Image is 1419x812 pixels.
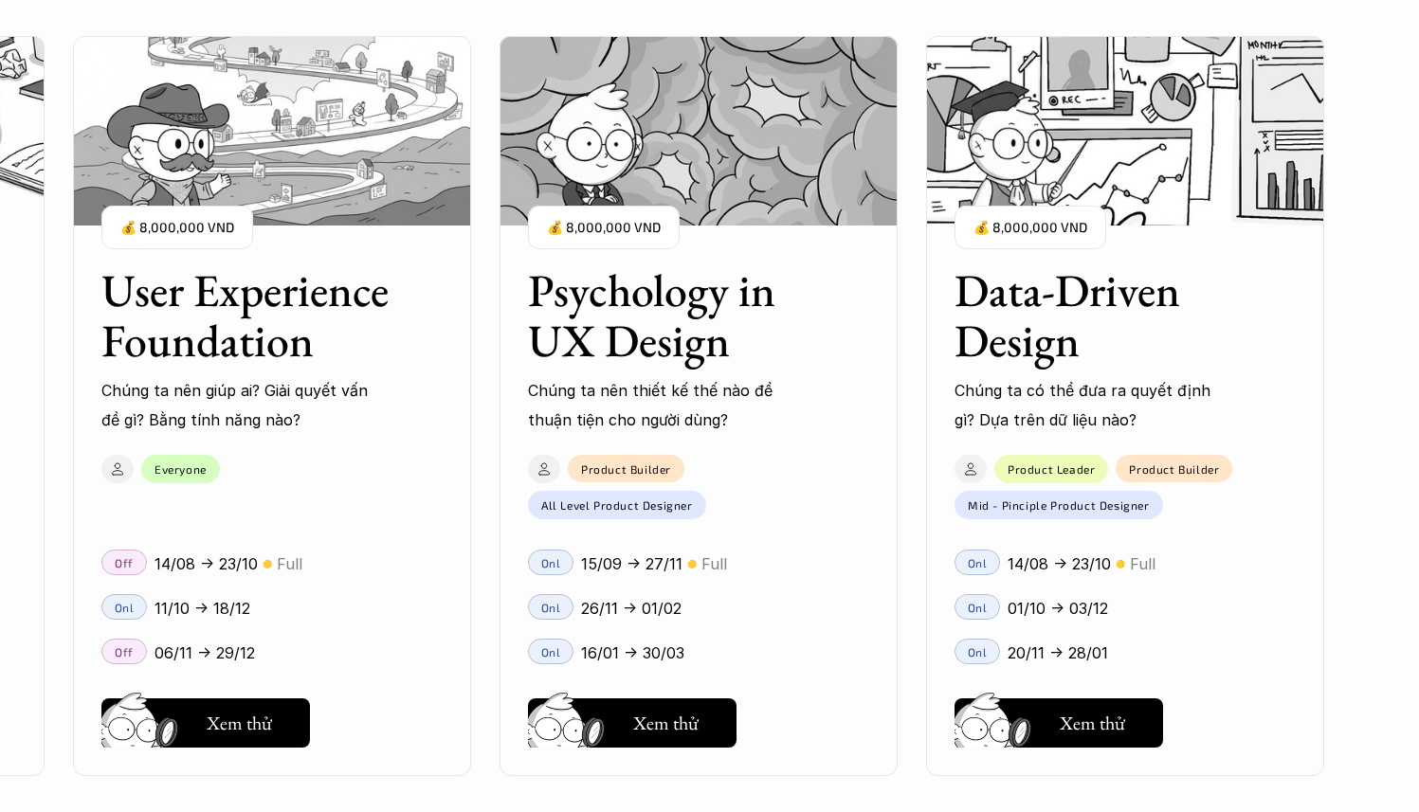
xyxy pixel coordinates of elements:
[101,265,395,366] h3: User Experience Foundation
[581,462,671,476] p: Product Builder
[955,691,1163,748] a: Xem thử
[155,462,207,476] p: Everyone
[547,215,661,241] p: 💰 8,000,000 VND
[528,698,737,748] button: Xem thử
[955,698,1163,748] button: Xem thử
[973,215,1087,241] p: 💰 8,000,000 VND
[528,691,737,748] a: Xem thử
[581,550,682,578] p: 15/09 -> 27/11
[101,698,310,748] button: Xem thử
[155,594,250,623] p: 11/10 -> 18/12
[955,376,1229,434] p: Chúng ta có thể đưa ra quyết định gì? Dựa trên dữ liệu nào?
[687,557,697,571] p: 🟡
[1008,550,1111,578] p: 14/08 -> 23/10
[1130,550,1155,578] p: Full
[541,556,561,569] p: Onl
[1116,557,1125,571] p: 🟡
[968,645,988,659] p: Onl
[701,550,727,578] p: Full
[263,557,272,571] p: 🟡
[968,498,1150,512] p: Mid - Pinciple Product Designer
[541,498,693,512] p: All Level Product Designer
[155,639,255,667] p: 06/11 -> 29/12
[277,550,302,578] p: Full
[581,594,682,623] p: 26/11 -> 01/02
[541,601,561,614] p: Onl
[1060,710,1125,736] h5: Xem thử
[1008,462,1095,476] p: Product Leader
[541,645,561,659] p: Onl
[528,376,803,434] p: Chúng ta nên thiết kế thế nào để thuận tiện cho người dùng?
[101,376,376,434] p: Chúng ta nên giúp ai? Giải quyết vấn đề gì? Bằng tính năng nào?
[155,550,258,578] p: 14/08 -> 23/10
[528,265,822,366] h3: Psychology in UX Design
[581,639,684,667] p: 16/01 -> 30/03
[633,710,699,736] h5: Xem thử
[1008,594,1108,623] p: 01/10 -> 03/12
[955,265,1248,366] h3: Data-Driven Design
[101,691,310,748] a: Xem thử
[968,556,988,569] p: Onl
[207,710,272,736] h5: Xem thử
[1129,462,1219,476] p: Product Builder
[968,601,988,614] p: Onl
[1008,639,1108,667] p: 20/11 -> 28/01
